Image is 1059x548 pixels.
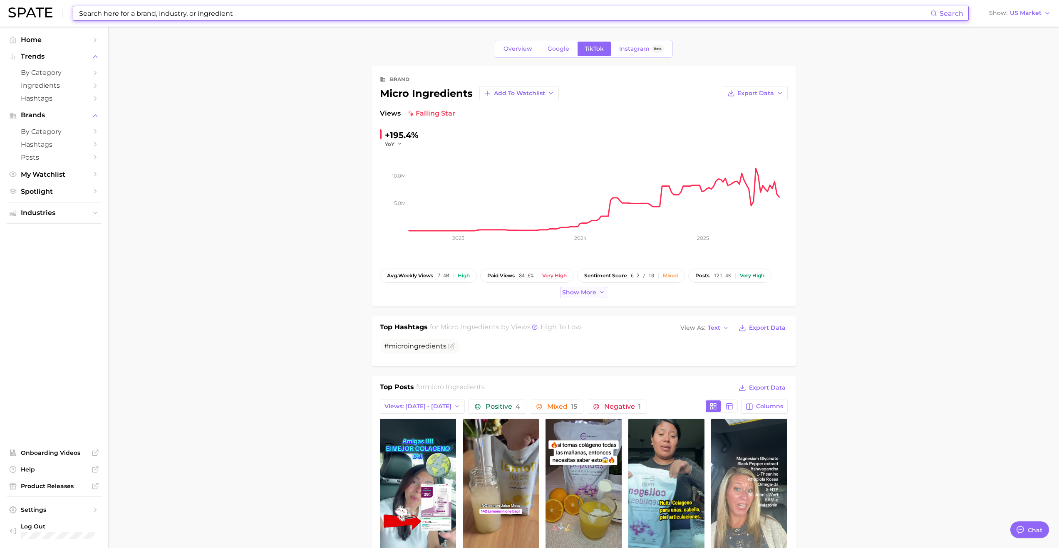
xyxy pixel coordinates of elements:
span: Show more [562,289,596,296]
button: Industries [7,207,102,219]
button: Views: [DATE] - [DATE] [380,400,465,414]
div: Very high [740,273,764,279]
span: Hashtags [21,94,87,102]
span: by Category [21,128,87,136]
span: micro [389,342,408,350]
span: YoY [385,141,394,148]
tspan: 10.0m [392,173,406,179]
button: paid views84.6%Very high [480,269,574,283]
span: 4 [516,402,520,410]
span: paid views [487,273,515,279]
span: 84.6% [519,273,533,279]
div: +195.4% [385,128,419,142]
a: TikTok [578,42,611,56]
span: Mixed [547,403,577,410]
a: Posts [7,151,102,164]
tspan: 2023 [452,235,464,241]
span: Export Data [749,384,786,391]
span: Views [380,109,401,118]
button: Add to Watchlist [479,86,559,100]
button: posts121.4kVery high [688,269,771,283]
span: Posts [21,153,87,161]
a: InstagramBeta [612,42,671,56]
button: sentiment score6.2 / 10Mixed [577,269,685,283]
span: micro ingredients [425,383,485,391]
span: Help [21,466,87,473]
span: Export Data [737,90,774,97]
span: 7.4m [437,273,449,279]
button: YoY [385,141,403,148]
span: Show [989,11,1007,15]
button: ShowUS Market [987,8,1053,19]
span: Add to Watchlist [494,90,545,97]
span: Views: [DATE] - [DATE] [384,403,451,410]
button: Export Data [737,382,787,394]
img: SPATE [8,7,52,17]
span: Overview [503,45,532,52]
span: Search [940,10,963,17]
button: Export Data [723,86,788,100]
span: 6.2 / 10 [631,273,654,279]
span: Home [21,36,87,44]
a: Help [7,463,102,476]
a: Hashtags [7,138,102,151]
div: High [458,273,470,279]
span: Google [548,45,569,52]
a: Product Releases [7,480,102,492]
a: Ingredients [7,79,102,92]
a: Hashtags [7,92,102,105]
span: Instagram [619,45,650,52]
a: Google [541,42,576,56]
a: by Category [7,125,102,138]
div: micro ingredients [380,86,559,100]
a: Spotlight [7,185,102,198]
span: posts [695,273,709,279]
button: Trends [7,50,102,63]
span: Onboarding Videos [21,449,87,457]
div: Mixed [663,273,678,279]
a: Log out. Currently logged in with e-mail raj@netrush.com. [7,520,102,541]
span: Hashtags [21,141,87,148]
span: 121.4k [714,273,731,279]
h1: Top Posts [380,382,414,395]
button: Export Data [737,322,787,334]
button: Flag as miscategorized or irrelevant [448,343,455,350]
span: Negative [604,403,641,410]
a: Overview [496,42,539,56]
span: TikTok [585,45,604,52]
span: Export Data [749,324,786,331]
tspan: 5.0m [394,200,406,206]
a: Onboarding Videos [7,447,102,459]
button: View AsText [678,323,732,333]
div: Very high [542,273,567,279]
button: Columns [741,400,787,414]
button: avg.weekly views7.4mHigh [380,269,477,283]
tspan: 2024 [574,235,587,241]
span: Product Releases [21,482,87,490]
span: 1 [638,402,641,410]
h2: for by Views [430,322,581,334]
span: weekly views [387,273,433,279]
span: ingredients [408,342,446,350]
button: Show more [560,287,608,298]
input: Search here for a brand, industry, or ingredient [78,6,930,20]
span: high to low [541,323,581,331]
span: US Market [1010,11,1042,15]
a: Settings [7,504,102,516]
span: Beta [654,45,662,52]
span: micro ingredients [440,323,499,331]
h2: for [416,382,485,395]
span: by Category [21,69,87,77]
span: 15 [571,402,577,410]
span: View As [680,326,705,330]
span: # [384,342,446,350]
span: Trends [21,53,87,60]
h1: Top Hashtags [380,322,428,334]
button: Brands [7,109,102,121]
abbr: average [387,272,398,279]
div: brand [390,74,409,84]
span: Log Out [21,523,95,530]
span: falling star [407,109,455,118]
span: Positive [486,403,520,410]
span: Ingredients [21,81,87,89]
